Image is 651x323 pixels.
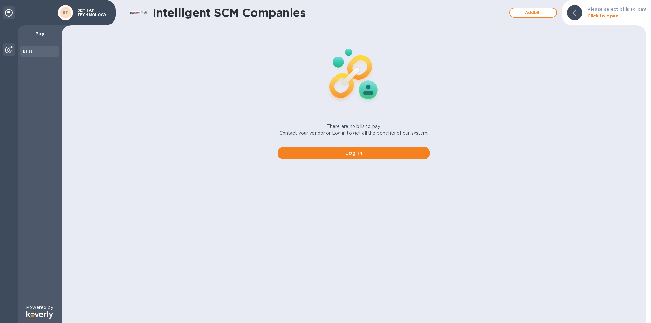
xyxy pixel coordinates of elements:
h1: Intelligent SCM Companies [153,6,506,19]
b: Click to open [587,13,619,18]
b: Bills [23,49,32,54]
b: Please select bills to pay [587,7,646,12]
span: Log in [283,149,425,157]
p: Pay [23,30,57,37]
button: Addbill [509,8,557,18]
button: Log in [278,147,430,159]
p: BETHAM TECHNOLOGY [77,8,109,17]
img: Logo [26,311,53,319]
p: There are no bills to pay. Contact your vendor or Log in to get all the benefits of our system. [279,123,428,137]
span: Add bill [515,9,551,17]
b: BT [63,10,69,15]
p: Powered by [26,304,53,311]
